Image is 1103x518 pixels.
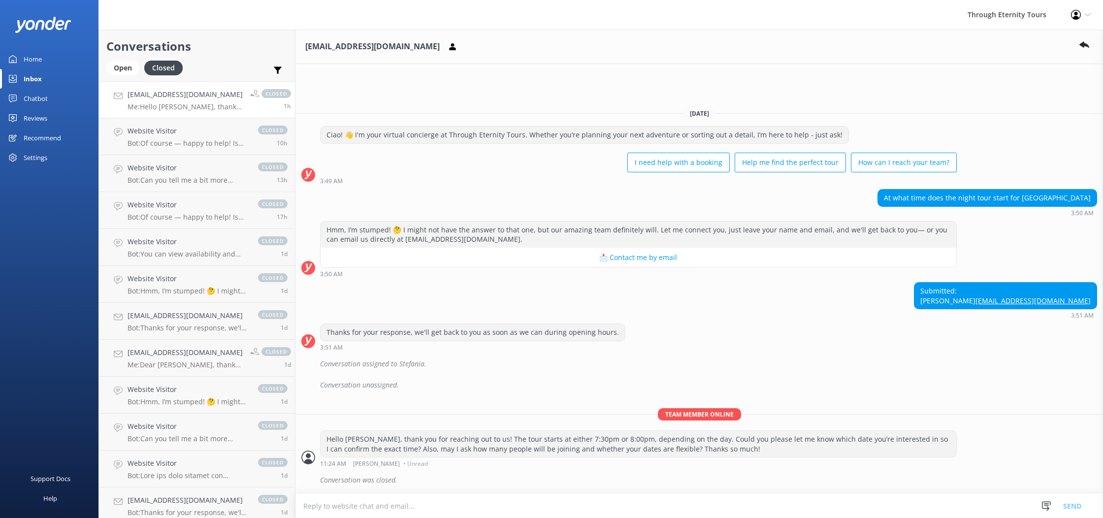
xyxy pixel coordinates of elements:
div: Conversation assigned to Stefania. [320,356,1097,372]
p: Bot: Can you tell me a bit more about where you are going? We have an amazing array of group and ... [128,176,248,185]
div: Support Docs [31,469,70,488]
a: Website VisitorBot:Hmm, I’m stumped! 🤔 I might not have the answer to that one, but our amazing t... [99,377,295,414]
a: Website VisitorBot:Hmm, I’m stumped! 🤔 I might not have the answer to that one, but our amazing t... [99,266,295,303]
div: Hello [PERSON_NAME], thank you for reaching out to us! The tour starts at either 7:30pm or 8:00pm... [321,431,956,457]
span: Sep 29 2025 07:14pm (UTC +02:00) Europe/Amsterdam [281,397,288,406]
a: Website VisitorBot:Can you tell me a bit more about where you are going? We have an amazing array... [99,414,295,451]
span: Sep 30 2025 11:56pm (UTC +02:00) Europe/Amsterdam [277,176,288,184]
div: Oct 01 2025 03:51am (UTC +02:00) Europe/Amsterdam [914,312,1097,319]
p: Bot: Thanks for your response, we'll get back to you as soon as we can during opening hours. [128,324,248,332]
span: Oct 01 2025 11:24am (UTC +02:00) Europe/Amsterdam [284,102,291,110]
strong: 11:24 AM [320,461,346,467]
a: Open [106,62,144,73]
button: How can I reach your team? [851,153,957,172]
span: closed [261,347,291,356]
div: Oct 01 2025 11:24am (UTC +02:00) Europe/Amsterdam [320,460,957,467]
div: Settings [24,148,47,167]
div: Conversation unassigned. [320,377,1097,393]
button: I need help with a booking [627,153,730,172]
a: [EMAIL_ADDRESS][DOMAIN_NAME]Bot:Thanks for your response, we'll get back to you as soon as we can... [99,303,295,340]
a: [EMAIL_ADDRESS][DOMAIN_NAME] [975,296,1091,305]
span: closed [258,236,288,245]
a: Website VisitorBot:You can view availability and book directly online by browsing our tours in [G... [99,229,295,266]
span: closed [258,273,288,282]
div: 2025-10-01T08:42:02.915 [301,377,1097,393]
p: Me: Dear [PERSON_NAME], thank you for your message. Prices are visible on the website, with the p... [128,360,243,369]
button: 📩 Contact me by email [321,248,956,267]
p: Bot: Lore ips dolo sitamet con Adipiscin elits: - **Doeiusm Temporinc Utla etdo Magna Aliqu, Enim... [128,471,248,480]
h4: Website Visitor [128,162,248,173]
div: Hmm, I’m stumped! 🤔 I might not have the answer to that one, but our amazing team definitely will... [321,222,956,248]
span: Oct 01 2025 02:17am (UTC +02:00) Europe/Amsterdam [277,139,288,147]
strong: 3:50 AM [1071,210,1094,216]
h4: Website Visitor [128,384,248,395]
strong: 3:51 AM [320,345,343,351]
span: closed [258,199,288,208]
div: Recommend [24,128,61,148]
div: Home [24,49,42,69]
span: closed [258,421,288,430]
span: Sep 29 2025 10:57pm (UTC +02:00) Europe/Amsterdam [281,287,288,295]
h4: [EMAIL_ADDRESS][DOMAIN_NAME] [128,495,248,506]
h4: [EMAIL_ADDRESS][DOMAIN_NAME] [128,310,248,321]
h4: Website Visitor [128,126,248,136]
span: [DATE] [684,109,715,118]
a: [EMAIL_ADDRESS][DOMAIN_NAME]Me:Hello [PERSON_NAME], thank you for reaching out to us! The tour st... [99,81,295,118]
div: Closed [144,61,183,75]
div: Help [43,488,57,508]
h4: Website Visitor [128,458,248,469]
span: Sep 29 2025 04:46pm (UTC +02:00) Europe/Amsterdam [281,471,288,480]
div: Oct 01 2025 03:49am (UTC +02:00) Europe/Amsterdam [320,177,957,184]
span: closed [261,89,291,98]
div: Chatbot [24,89,48,108]
span: Sep 29 2025 05:55pm (UTC +02:00) Europe/Amsterdam [281,434,288,443]
p: Bot: Of course — happy to help! Is your issue related to: - Changing or canceling a tour - Not re... [128,139,248,148]
h4: Website Visitor [128,236,248,247]
h4: [EMAIL_ADDRESS][DOMAIN_NAME] [128,347,243,358]
div: Ciao! 👋 I'm your virtual concierge at Through Eternity Tours. Whether you’re planning your next a... [321,127,848,143]
h4: Website Visitor [128,199,248,210]
strong: 3:51 AM [1071,313,1094,319]
div: Thanks for your response, we'll get back to you as soon as we can during opening hours. [321,324,625,341]
p: Bot: Hmm, I’m stumped! 🤔 I might not have the answer to that one, but our amazing team definitely... [128,397,248,406]
span: closed [258,126,288,134]
strong: 3:50 AM [320,271,343,277]
strong: 3:49 AM [320,178,343,184]
span: Sep 29 2025 02:04pm (UTC +02:00) Europe/Amsterdam [281,508,288,517]
p: Bot: You can view availability and book directly online by browsing our tours in [GEOGRAPHIC_DATA... [128,250,248,259]
a: Closed [144,62,188,73]
span: Team member online [658,408,741,421]
button: Help me find the perfect tour [735,153,846,172]
h4: Website Visitor [128,273,248,284]
p: Bot: Of course — happy to help! Is your issue related to: - 🔄 Changing or canceling a tour - 📧 No... [128,213,248,222]
span: Sep 30 2025 01:22am (UTC +02:00) Europe/Amsterdam [281,250,288,258]
span: closed [258,310,288,319]
div: Open [106,61,139,75]
span: [PERSON_NAME] [353,461,400,467]
div: Conversation was closed. [320,472,1097,488]
h4: [EMAIL_ADDRESS][DOMAIN_NAME] [128,89,243,100]
div: Submitted: [PERSON_NAME] [914,283,1097,309]
span: closed [258,458,288,467]
div: At what time does the night tour start for [GEOGRAPHIC_DATA] [878,190,1097,206]
a: Website VisitorBot:Of course — happy to help! Is your issue related to: - Changing or canceling a... [99,118,295,155]
p: Bot: Hmm, I’m stumped! 🤔 I might not have the answer to that one, but our amazing team definitely... [128,287,248,295]
h2: Conversations [106,37,288,56]
a: [EMAIL_ADDRESS][DOMAIN_NAME]Me:Dear [PERSON_NAME], thank you for your message. Prices are visible... [99,340,295,377]
div: Oct 01 2025 03:50am (UTC +02:00) Europe/Amsterdam [877,209,1097,216]
span: Sep 30 2025 07:48pm (UTC +02:00) Europe/Amsterdam [277,213,288,221]
div: 2025-10-01T09:24:53.039 [301,472,1097,488]
a: Website VisitorBot:Can you tell me a bit more about where you are going? We have an amazing array... [99,155,295,192]
span: closed [258,495,288,504]
h4: Website Visitor [128,421,248,432]
h3: [EMAIL_ADDRESS][DOMAIN_NAME] [305,40,440,53]
a: Website VisitorBot:Lore ips dolo sitamet con Adipiscin elits: - **Doeiusm Temporinc Utla etdo Mag... [99,451,295,487]
span: closed [258,162,288,171]
p: Bot: Can you tell me a bit more about where you are going? We have an amazing array of group and ... [128,434,248,443]
div: Reviews [24,108,47,128]
img: yonder-white-logo.png [15,17,71,33]
span: Sep 29 2025 09:35pm (UTC +02:00) Europe/Amsterdam [284,360,291,369]
span: closed [258,384,288,393]
div: Oct 01 2025 03:50am (UTC +02:00) Europe/Amsterdam [320,270,957,277]
a: Website VisitorBot:Of course — happy to help! Is your issue related to: - 🔄 Changing or canceling... [99,192,295,229]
